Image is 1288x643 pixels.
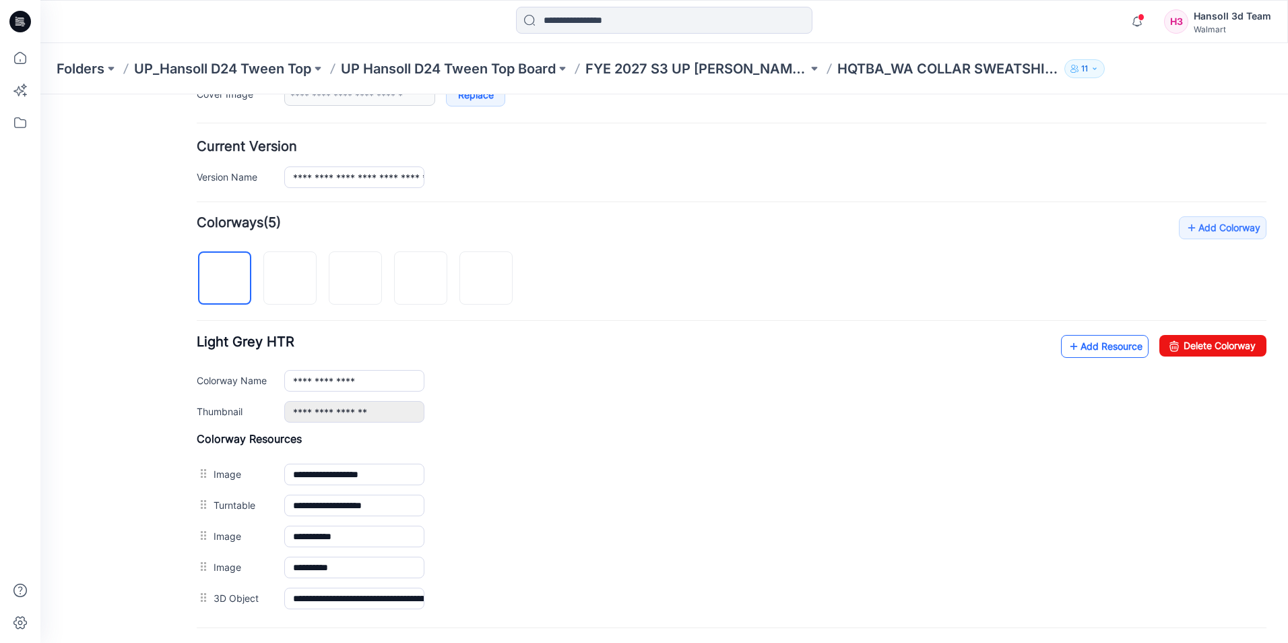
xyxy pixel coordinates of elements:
label: 3D Object [173,496,230,511]
label: Colorway Name [156,278,230,293]
label: Image [173,372,230,387]
strong: Colorways [156,120,223,136]
a: Add Colorway [1138,122,1226,145]
label: Image [173,465,230,480]
h4: Current Version [156,46,1226,59]
div: Hansoll 3d Team [1194,8,1271,24]
a: FYE 2027 S3 UP [PERSON_NAME] TOP [585,59,808,78]
div: H3 [1164,9,1188,34]
a: UP_Hansoll D24 Tween Top [134,59,311,78]
iframe: edit-style [40,94,1288,643]
h4: Packed HTML Turntable [156,548,1226,561]
label: Version Name [156,75,230,90]
a: Folders [57,59,104,78]
a: Delete Colorway [1119,241,1226,262]
button: 11 [1064,59,1105,78]
span: Light Grey HTR [156,239,254,255]
h4: Colorway Resources [156,338,1226,351]
p: HQTBA_WA COLLAR SWEATSHIRT [837,59,1060,78]
span: (5) [223,120,240,136]
a: UP Hansoll D24 Tween Top Board [341,59,556,78]
a: Add Resource [1021,241,1108,264]
div: Walmart [1194,24,1271,34]
label: Turntable [173,403,230,418]
label: Image [173,434,230,449]
p: 11 [1081,61,1088,76]
label: Thumbnail [156,309,230,324]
